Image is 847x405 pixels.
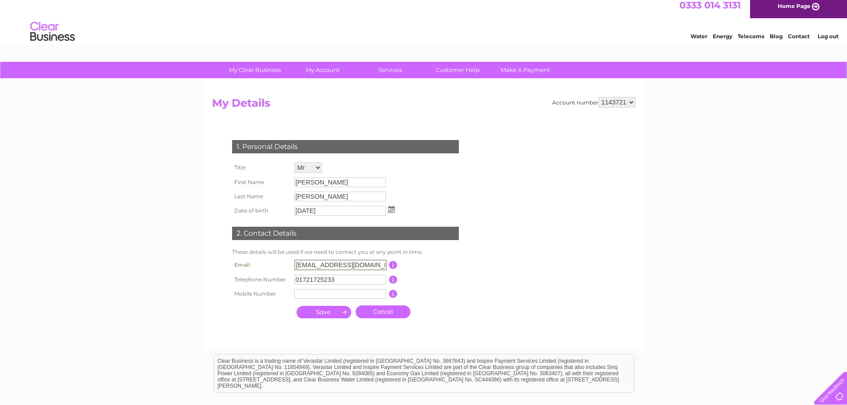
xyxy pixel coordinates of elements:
[230,273,292,287] th: Telephone Number
[230,247,461,257] td: These details will be used if we need to contact you at any point in time.
[388,206,395,213] img: ...
[489,62,562,78] a: Make A Payment
[770,38,783,44] a: Blog
[230,204,292,218] th: Date of birth
[389,261,397,269] input: Information
[230,160,292,175] th: Title
[552,97,635,108] div: Account number
[738,38,764,44] a: Telecoms
[230,175,292,189] th: First Name
[232,227,459,240] div: 2. Contact Details
[353,62,427,78] a: Services
[286,62,359,78] a: My Account
[297,306,351,318] input: Submit
[230,287,292,301] th: Mobile Number
[389,276,397,284] input: Information
[214,5,634,43] div: Clear Business is a trading name of Verastar Limited (registered in [GEOGRAPHIC_DATA] No. 3667643...
[30,23,75,50] img: logo.png
[218,62,292,78] a: My Clear Business
[232,140,459,153] div: 1. Personal Details
[818,38,839,44] a: Log out
[212,97,635,114] h2: My Details
[356,305,410,318] a: Cancel
[421,62,494,78] a: Customer Help
[788,38,810,44] a: Contact
[230,257,292,273] th: Email
[389,290,397,298] input: Information
[679,4,741,16] a: 0333 014 3131
[713,38,732,44] a: Energy
[230,189,292,204] th: Last Name
[690,38,707,44] a: Water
